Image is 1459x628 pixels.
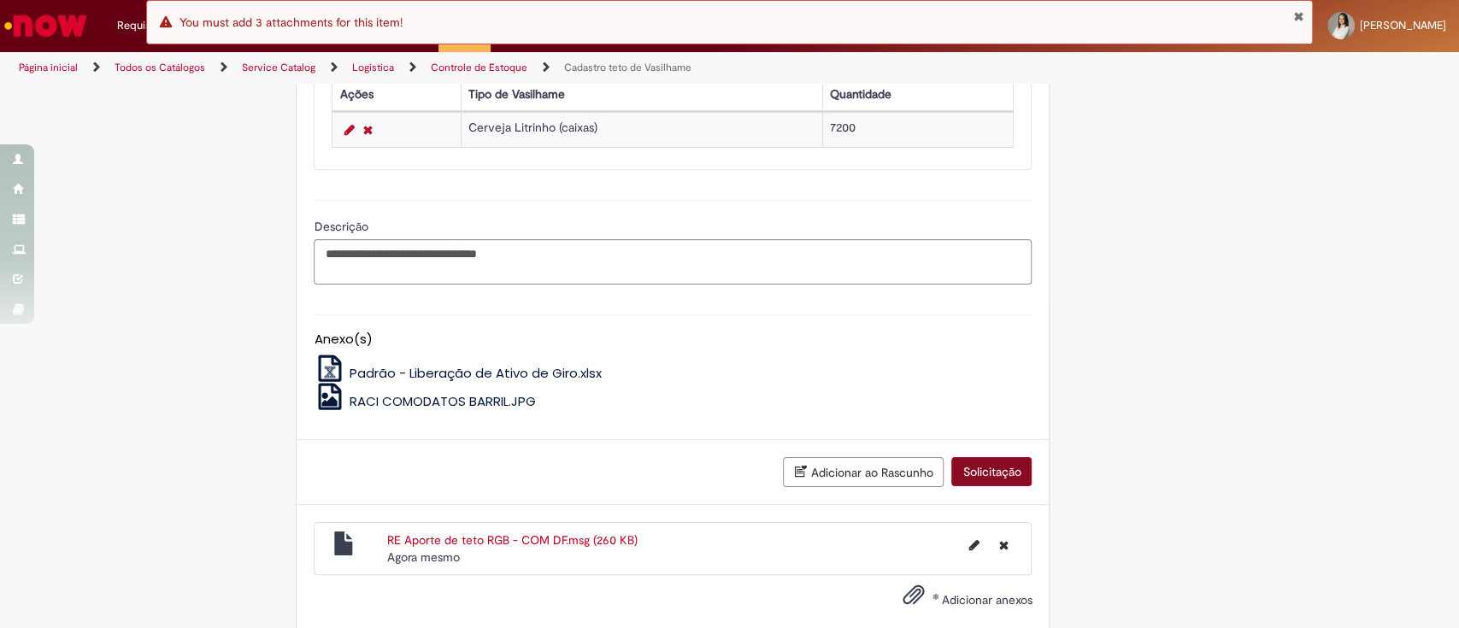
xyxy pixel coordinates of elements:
[179,15,403,30] span: You must add 3 attachments for this item!
[564,61,691,74] a: Cadastro teto de Vasilhame
[783,457,944,487] button: Adicionar ao Rascunho
[958,531,989,559] button: Editar nome de arquivo RE Aporte de teto RGB - COM DF.msg
[350,364,602,382] span: Padrão - Liberação de Ativo de Giro.xlsx
[352,61,394,74] a: Logistica
[387,549,460,565] span: Agora mesmo
[2,9,90,43] img: ServiceNow
[431,61,527,74] a: Controle de Estoque
[13,52,960,84] ul: Trilhas de página
[1292,9,1303,23] button: Fechar Notificação
[314,239,1032,285] textarea: Descrição
[314,392,536,410] a: RACI COMODATOS BARRIL.JPG
[822,112,1014,147] td: 7200
[951,457,1032,486] button: Solicitação
[350,392,536,410] span: RACI COMODATOS BARRIL.JPG
[988,531,1018,559] button: Excluir RE Aporte de teto RGB - COM DF.msg
[1360,18,1446,32] span: [PERSON_NAME]
[387,549,460,565] time: 27/08/2025 17:27:00
[117,17,177,34] span: Requisições
[332,79,462,110] th: Ações
[897,579,928,619] button: Adicionar anexos
[387,532,638,548] a: RE Aporte de teto RGB - COM DF.msg (260 KB)
[358,120,376,140] a: Remover linha 1
[314,364,602,382] a: Padrão - Liberação de Ativo de Giro.xlsx
[822,79,1014,110] th: Quantidade
[314,219,371,234] span: Descrição
[314,332,1032,347] h5: Anexo(s)
[339,120,358,140] a: Editar Linha 1
[941,592,1032,607] span: Adicionar anexos
[242,61,315,74] a: Service Catalog
[462,79,822,110] th: Tipo de Vasilhame
[19,61,78,74] a: Página inicial
[115,61,205,74] a: Todos os Catálogos
[462,112,822,147] td: Cerveja Litrinho (caixas)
